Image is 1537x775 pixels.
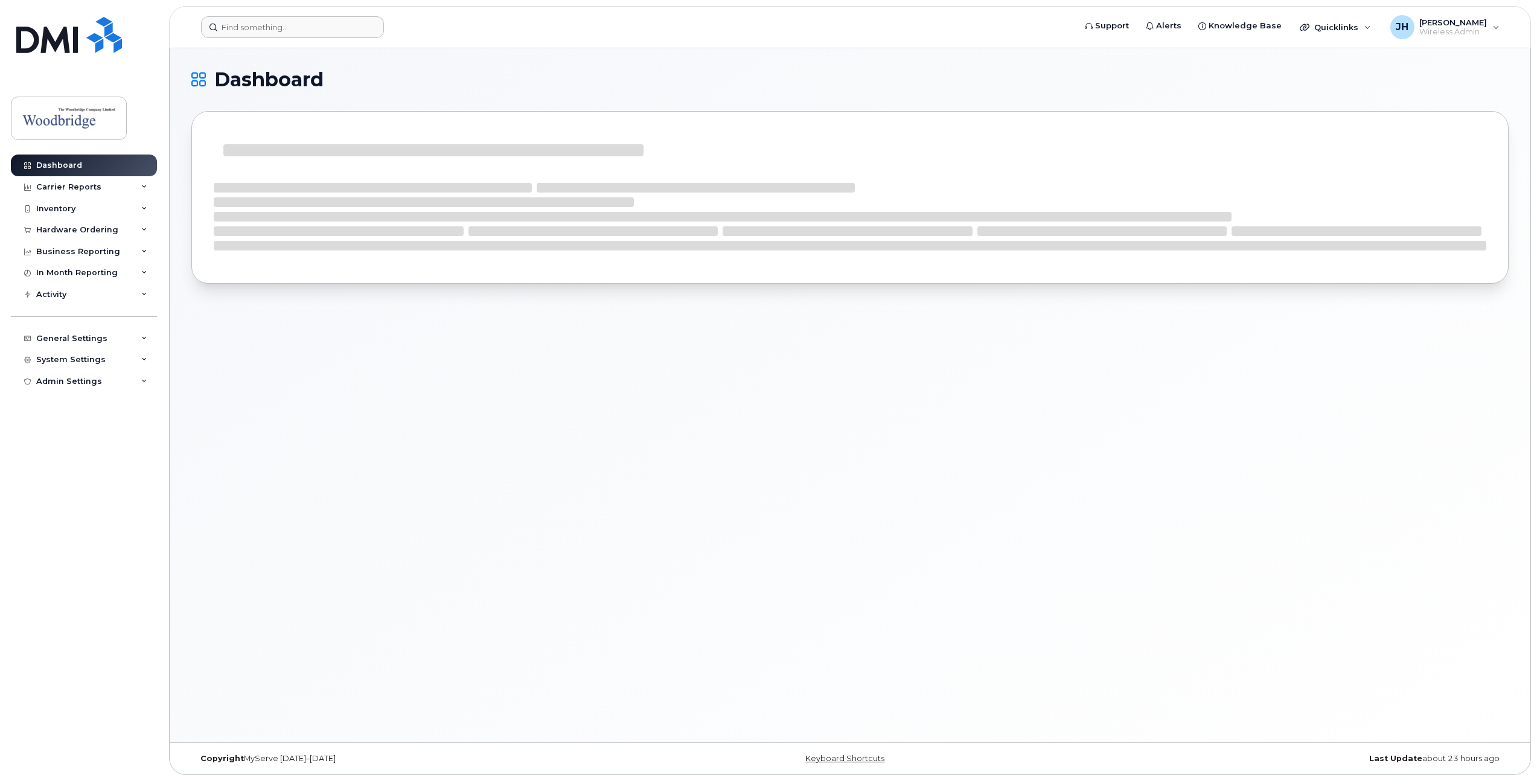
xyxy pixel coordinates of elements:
[1070,754,1509,764] div: about 23 hours ago
[1369,754,1422,763] strong: Last Update
[191,754,630,764] div: MyServe [DATE]–[DATE]
[200,754,244,763] strong: Copyright
[214,71,324,89] span: Dashboard
[805,754,884,763] a: Keyboard Shortcuts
